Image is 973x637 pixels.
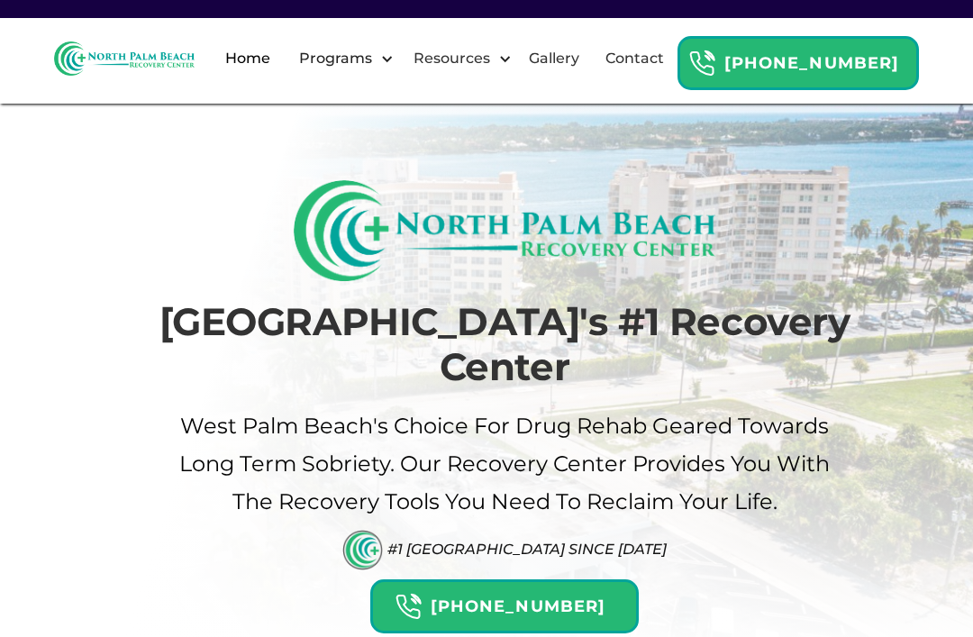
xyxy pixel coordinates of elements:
p: West palm beach's Choice For drug Rehab Geared Towards Long term sobriety. Our Recovery Center pr... [158,407,851,521]
a: Header Calendar Icons[PHONE_NUMBER] [677,27,919,90]
a: Contact [595,30,675,87]
img: North Palm Beach Recovery Logo (Rectangle) [294,180,716,281]
div: Resources [409,48,495,69]
a: Gallery [518,30,590,87]
h1: [GEOGRAPHIC_DATA]'s #1 Recovery Center [158,299,851,390]
a: Home [214,30,281,87]
div: #1 [GEOGRAPHIC_DATA] Since [DATE] [387,541,667,558]
div: Programs [295,48,377,69]
div: Resources [398,30,516,87]
strong: [PHONE_NUMBER] [724,53,899,73]
div: Programs [284,30,398,87]
strong: [PHONE_NUMBER] [431,596,605,616]
img: Header Calendar Icons [395,593,422,621]
a: Header Calendar Icons[PHONE_NUMBER] [370,570,639,633]
img: Header Calendar Icons [688,50,715,77]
